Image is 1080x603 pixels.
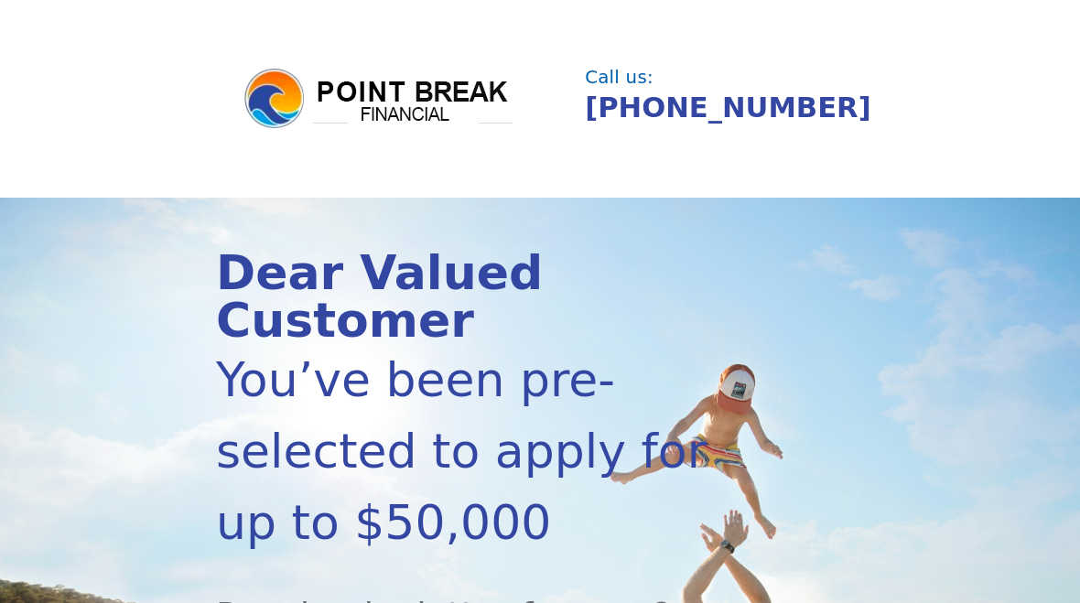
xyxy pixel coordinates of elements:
div: Dear Valued Customer [216,249,767,344]
div: Call us: [585,69,855,87]
img: logo.png [242,66,516,132]
a: [PHONE_NUMBER] [585,92,870,124]
div: You’ve been pre-selected to apply for up to $50,000 [216,344,767,558]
